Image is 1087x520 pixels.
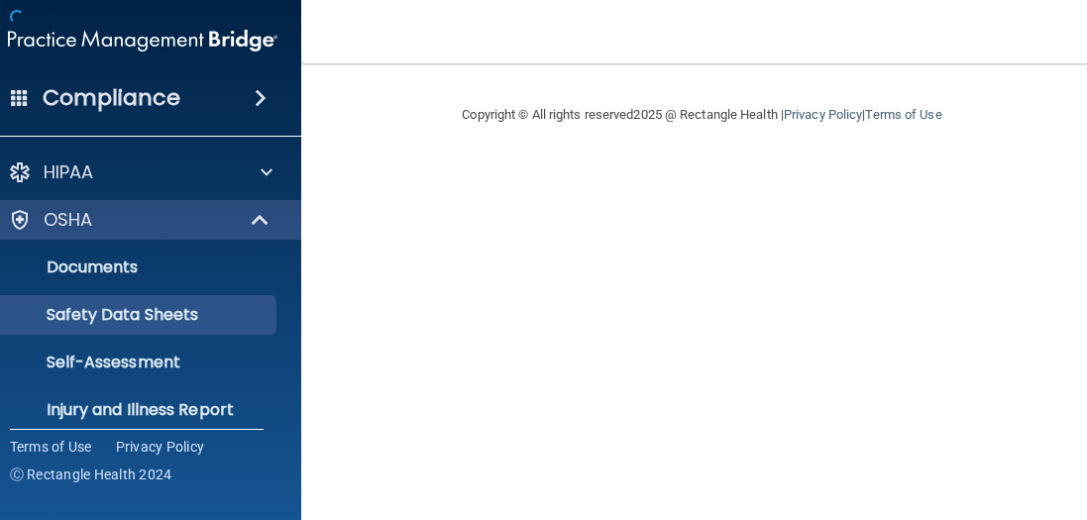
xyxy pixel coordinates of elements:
div: Copyright © All rights reserved 2025 @ Rectangle Health | | [341,83,1064,147]
a: Terms of Use [865,107,941,122]
a: HIPAA [8,160,272,184]
p: HIPAA [44,160,94,184]
img: PMB logo [8,21,277,60]
p: OSHA [44,208,93,232]
a: OSHA [8,208,272,232]
h4: Compliance [43,84,180,112]
span: Ⓒ Rectangle Health 2024 [10,465,172,484]
a: Terms of Use [10,437,92,457]
a: Privacy Policy [116,437,205,457]
a: Privacy Policy [784,107,862,122]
